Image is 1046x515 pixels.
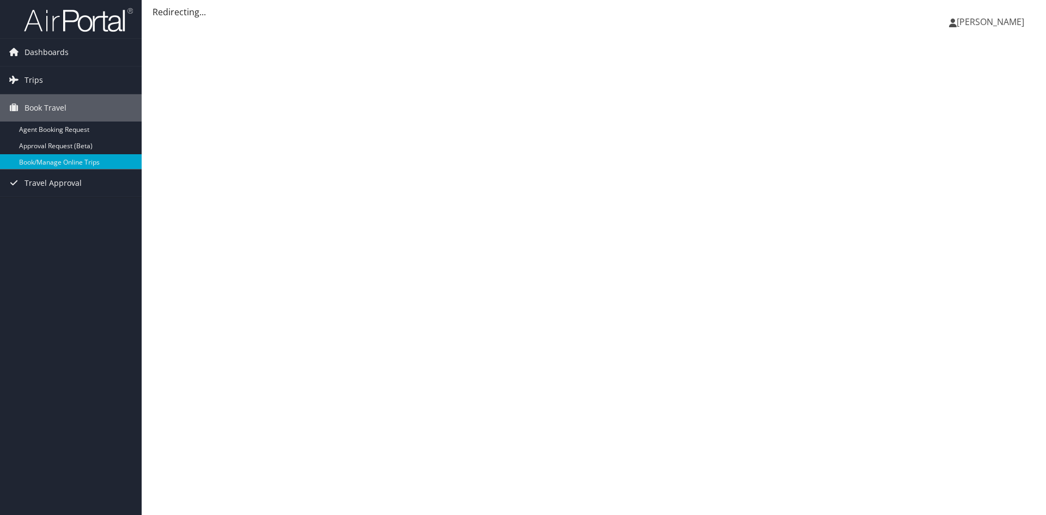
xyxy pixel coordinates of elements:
[25,169,82,197] span: Travel Approval
[949,5,1035,38] a: [PERSON_NAME]
[25,94,66,122] span: Book Travel
[24,7,133,33] img: airportal-logo.png
[25,66,43,94] span: Trips
[25,39,69,66] span: Dashboards
[957,16,1024,28] span: [PERSON_NAME]
[153,5,1035,19] div: Redirecting...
